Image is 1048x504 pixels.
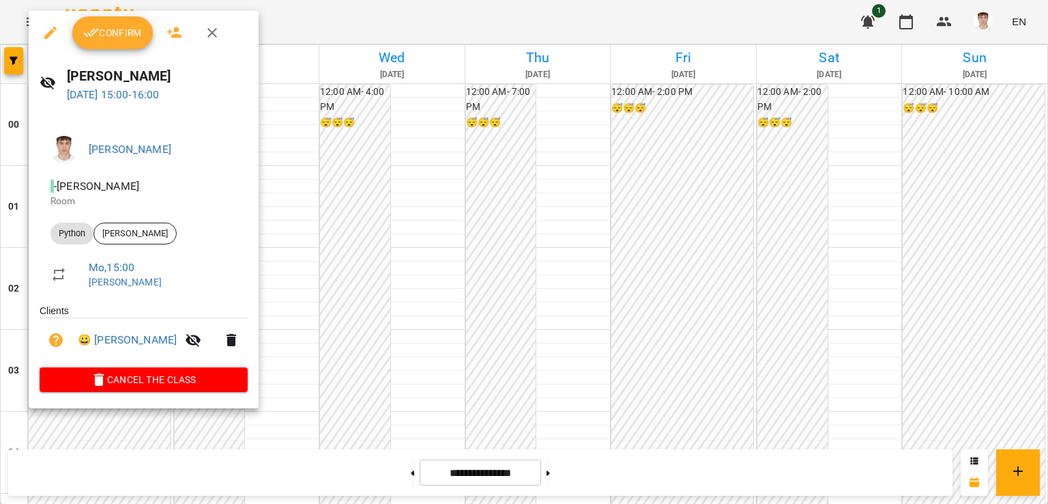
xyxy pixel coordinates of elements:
span: [PERSON_NAME] [94,227,176,240]
button: Cancel the class [40,367,248,392]
a: 😀 [PERSON_NAME] [78,332,177,348]
span: - [PERSON_NAME] [50,180,142,193]
span: Confirm [83,25,142,41]
span: Cancel the class [50,372,237,388]
ul: Clients [40,304,248,367]
a: [PERSON_NAME] [89,143,171,156]
div: [PERSON_NAME] [93,223,177,244]
img: 8fe045a9c59afd95b04cf3756caf59e6.jpg [50,136,78,163]
button: Unpaid. Bill the attendance? [40,324,72,356]
p: Room [50,195,237,208]
button: Confirm [72,16,153,49]
h6: [PERSON_NAME] [67,66,248,87]
span: Python [50,227,93,240]
a: [DATE] 15:00-16:00 [67,88,160,101]
a: [PERSON_NAME] [89,277,162,288]
a: Mo , 15:00 [89,261,134,274]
